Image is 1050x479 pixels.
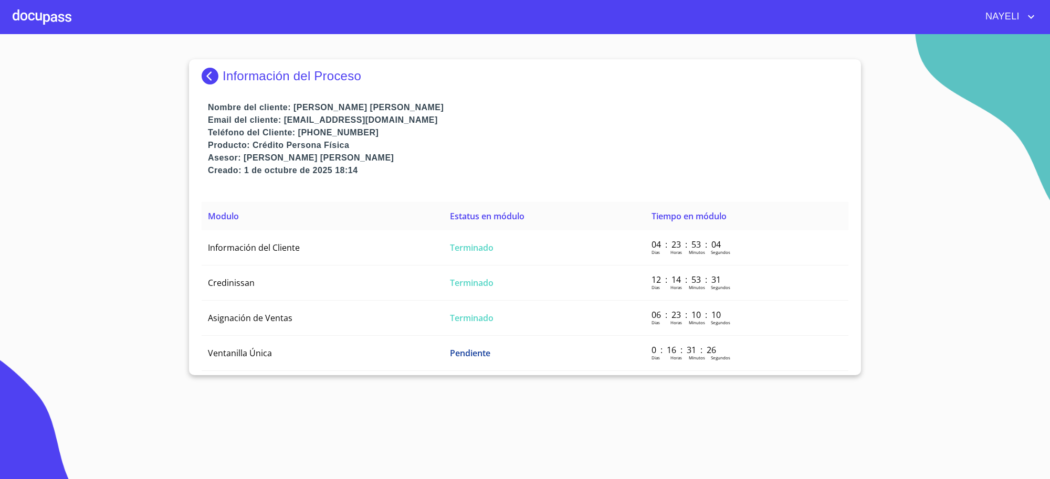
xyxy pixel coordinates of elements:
p: Horas [670,320,682,325]
p: Teléfono del Cliente: [PHONE_NUMBER] [208,126,848,139]
p: Dias [652,355,660,360]
button: account of current user [978,8,1037,25]
p: Minutos [689,284,705,290]
p: 04 : 23 : 53 : 04 [652,239,722,250]
p: Horas [670,355,682,360]
p: Minutos [689,355,705,360]
p: Minutos [689,320,705,325]
p: Horas [670,284,682,290]
p: Horas [670,249,682,255]
span: Terminado [450,277,493,289]
img: Docupass spot blue [202,68,223,84]
p: Creado: 1 de octubre de 2025 18:14 [208,164,848,177]
span: Credinissan [208,277,255,289]
p: Segundos [711,355,730,360]
span: Tiempo en módulo [652,210,727,222]
span: Información del Cliente [208,242,300,253]
span: Terminado [450,242,493,253]
span: Terminado [450,312,493,324]
p: Segundos [711,284,730,290]
div: Información del Proceso [202,68,848,84]
span: NAYELI [978,8,1025,25]
p: 12 : 14 : 53 : 31 [652,274,722,285]
span: Modulo [208,210,239,222]
p: Asesor: [PERSON_NAME] [PERSON_NAME] [208,152,848,164]
p: Segundos [711,320,730,325]
p: Minutos [689,249,705,255]
p: Segundos [711,249,730,255]
p: 0 : 16 : 31 : 26 [652,344,722,356]
p: Información del Proceso [223,69,361,83]
p: Producto: Crédito Persona Física [208,139,848,152]
span: Ventanilla Única [208,347,272,359]
p: Dias [652,320,660,325]
p: Email del cliente: [EMAIL_ADDRESS][DOMAIN_NAME] [208,114,848,126]
p: Dias [652,249,660,255]
span: Estatus en módulo [450,210,524,222]
span: Asignación de Ventas [208,312,292,324]
p: 06 : 23 : 10 : 10 [652,309,722,321]
p: Nombre del cliente: [PERSON_NAME] [PERSON_NAME] [208,101,848,114]
p: Dias [652,284,660,290]
span: Pendiente [450,347,490,359]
